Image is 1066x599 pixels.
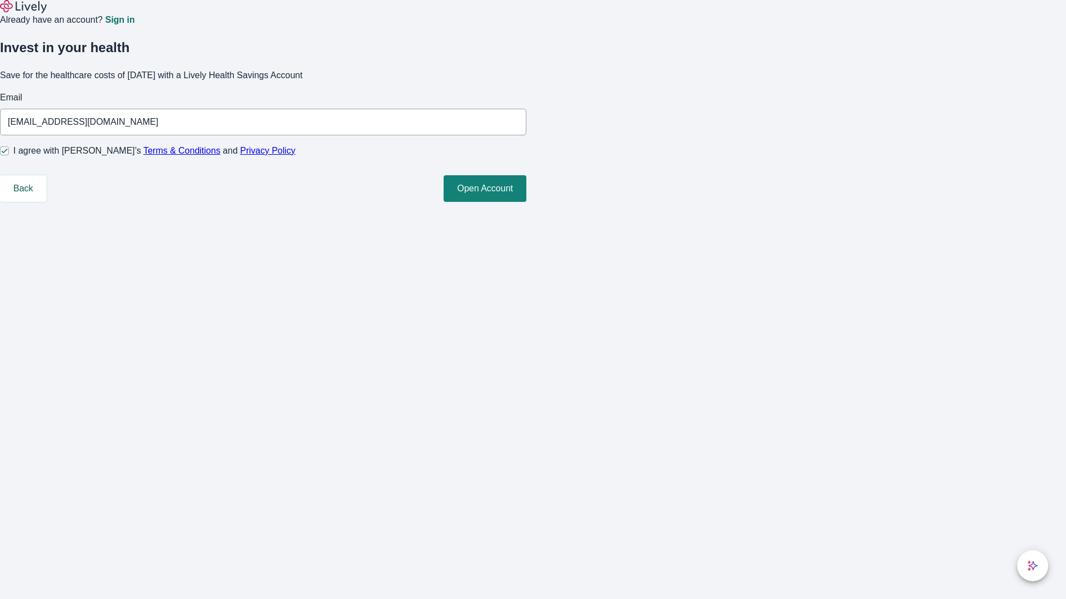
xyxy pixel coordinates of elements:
span: I agree with [PERSON_NAME]’s and [13,144,295,158]
a: Terms & Conditions [143,146,220,155]
a: Privacy Policy [240,146,296,155]
button: chat [1017,550,1048,581]
button: Open Account [444,175,526,202]
svg: Lively AI Assistant [1027,560,1038,571]
a: Sign in [105,16,134,24]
